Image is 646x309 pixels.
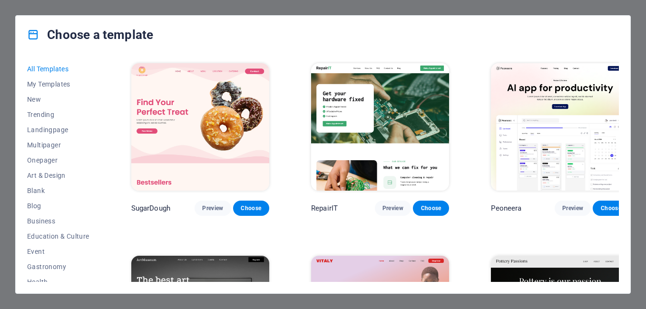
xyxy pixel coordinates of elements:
[195,201,231,216] button: Preview
[27,27,153,42] h4: Choose a template
[413,201,449,216] button: Choose
[375,201,411,216] button: Preview
[241,204,262,212] span: Choose
[491,63,629,191] img: Peoneera
[600,204,621,212] span: Choose
[27,183,89,198] button: Blank
[27,217,89,225] span: Business
[27,198,89,213] button: Blog
[27,213,89,229] button: Business
[233,201,269,216] button: Choose
[421,204,441,212] span: Choose
[27,187,89,194] span: Blank
[382,204,403,212] span: Preview
[27,126,89,134] span: Landingpage
[27,122,89,137] button: Landingpage
[27,96,89,103] span: New
[131,63,269,191] img: SugarDough
[593,201,629,216] button: Choose
[27,153,89,168] button: Onepager
[27,92,89,107] button: New
[27,229,89,244] button: Education & Culture
[27,172,89,179] span: Art & Design
[562,204,583,212] span: Preview
[27,107,89,122] button: Trending
[27,232,89,240] span: Education & Culture
[491,203,521,213] p: Peoneera
[311,63,449,191] img: RepairIT
[555,201,591,216] button: Preview
[27,137,89,153] button: Multipager
[311,203,338,213] p: RepairIT
[131,203,170,213] p: SugarDough
[27,156,89,164] span: Onepager
[27,259,89,274] button: Gastronomy
[27,278,89,286] span: Health
[27,141,89,149] span: Multipager
[27,202,89,210] span: Blog
[27,111,89,118] span: Trending
[27,80,89,88] span: My Templates
[27,168,89,183] button: Art & Design
[27,248,89,255] span: Event
[27,65,89,73] span: All Templates
[202,204,223,212] span: Preview
[27,244,89,259] button: Event
[27,274,89,290] button: Health
[27,77,89,92] button: My Templates
[27,61,89,77] button: All Templates
[27,263,89,270] span: Gastronomy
